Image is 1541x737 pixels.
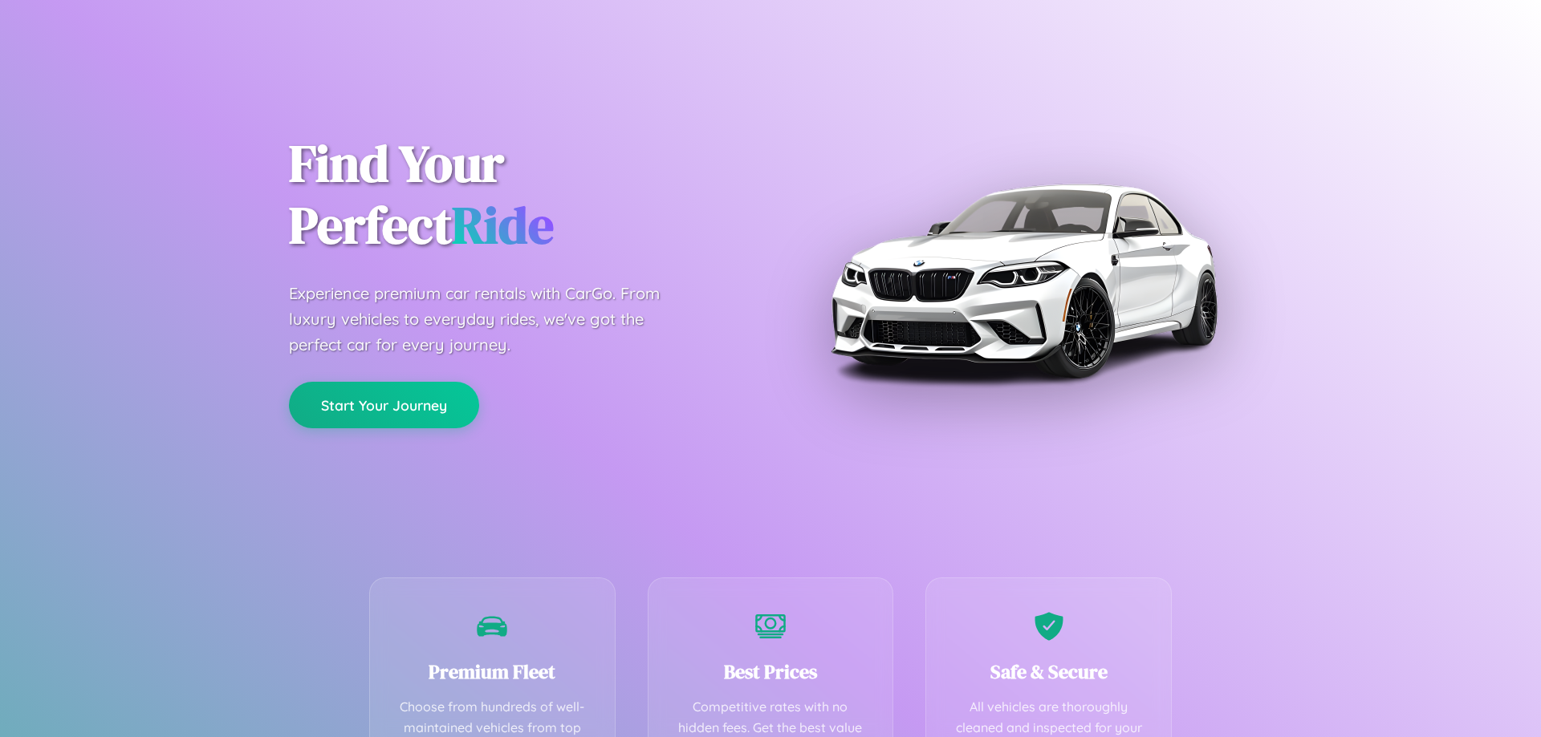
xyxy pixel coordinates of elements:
[823,80,1224,481] img: Premium BMW car rental vehicle
[289,133,746,257] h1: Find Your Perfect
[673,658,869,685] h3: Best Prices
[289,281,690,358] p: Experience premium car rentals with CarGo. From luxury vehicles to everyday rides, we've got the ...
[394,658,591,685] h3: Premium Fleet
[289,382,479,428] button: Start Your Journey
[950,658,1147,685] h3: Safe & Secure
[452,190,554,260] span: Ride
